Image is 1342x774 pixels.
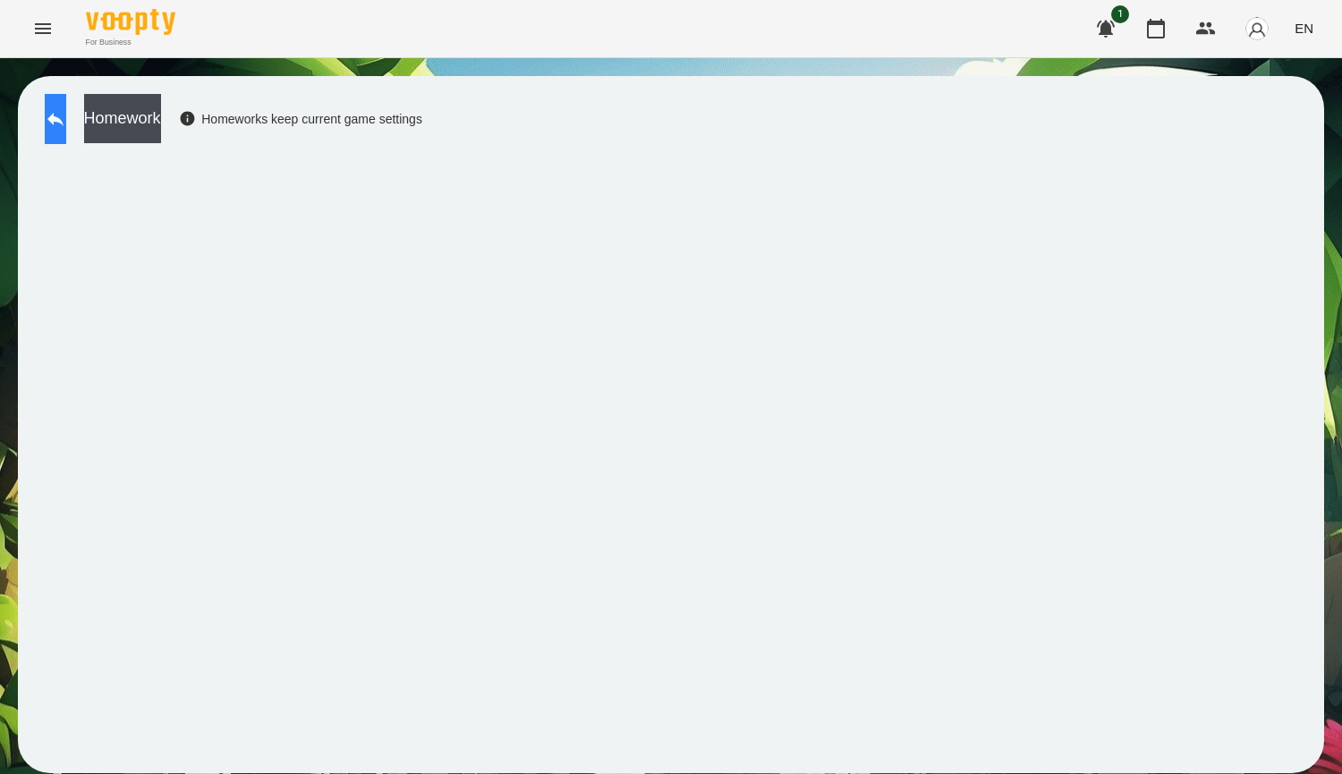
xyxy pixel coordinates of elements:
[21,7,64,50] button: Menu
[86,9,175,35] img: Voopty Logo
[84,94,161,143] button: Homework
[1295,19,1313,38] span: EN
[179,110,422,128] div: Homeworks keep current game settings
[1111,5,1129,23] span: 1
[1244,16,1270,41] img: avatar_s.png
[1287,12,1321,45] button: EN
[86,37,175,48] span: For Business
